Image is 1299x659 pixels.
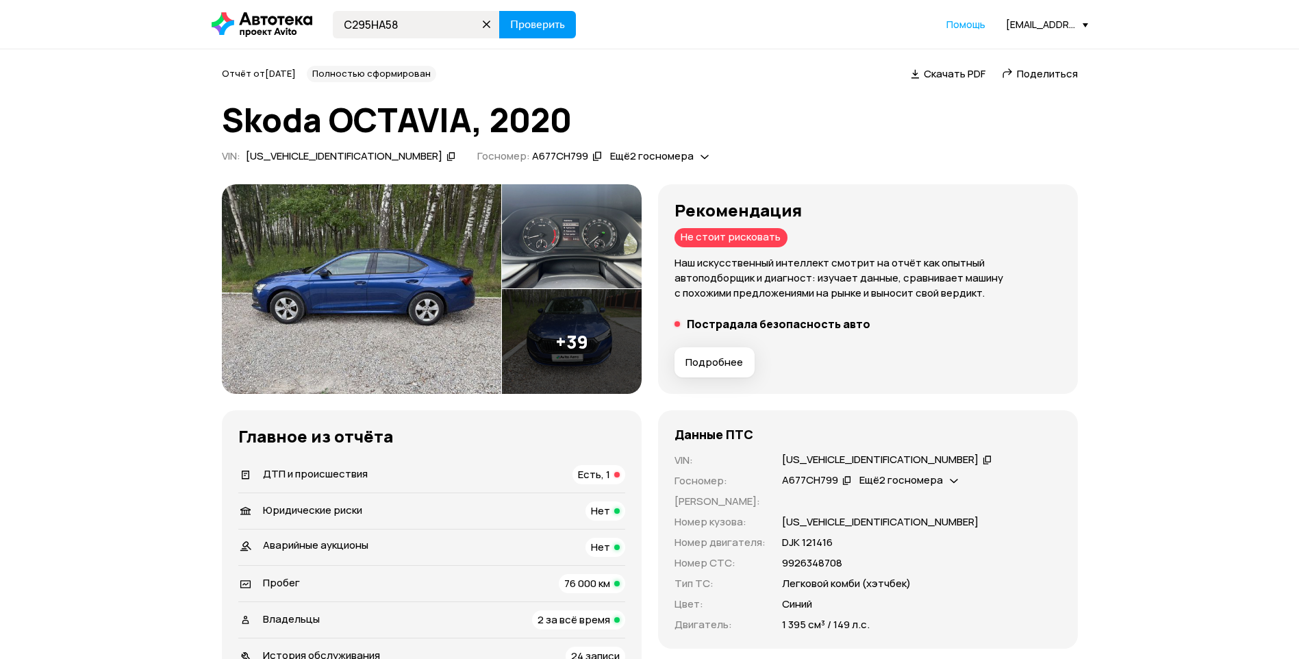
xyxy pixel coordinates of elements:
h3: Рекомендация [674,201,1061,220]
a: Помощь [946,18,985,32]
span: ДТП и происшествия [263,467,368,481]
h3: Главное из отчёта [238,427,625,446]
p: Тип ТС : [674,576,766,591]
div: А677СН799 [782,473,838,488]
div: Полностью сформирован [307,66,436,82]
span: 76 000 км [564,576,610,590]
p: 1 395 см³ / 149 л.с. [782,617,870,632]
span: Поделиться [1017,66,1078,81]
span: Подробнее [685,356,743,369]
h5: Пострадала безопасность авто [687,317,870,331]
div: А677СН799 [532,149,588,164]
p: DJК 121416 [782,535,833,550]
p: Номер двигателя : [674,535,766,550]
button: Проверить [499,11,576,38]
p: [US_VEHICLE_IDENTIFICATION_NUMBER] [782,514,979,530]
p: Синий [782,597,812,612]
span: Скачать PDF [924,66,985,81]
p: Номер кузова : [674,514,766,530]
a: Поделиться [1002,66,1078,81]
div: Не стоит рисковать [674,228,787,247]
span: Проверить [510,19,565,30]
span: Юридические риски [263,503,362,517]
p: [PERSON_NAME] : [674,494,766,509]
span: Нет [591,540,610,554]
span: Пробег [263,575,300,590]
span: Отчёт от [DATE] [222,67,296,79]
a: Скачать PDF [911,66,985,81]
span: Госномер: [477,149,530,163]
p: Госномер : [674,473,766,488]
p: Номер СТС : [674,556,766,571]
span: Нет [591,503,610,518]
div: [US_VEHICLE_IDENTIFICATION_NUMBER] [782,453,979,467]
h4: Данные ПТС [674,427,753,442]
p: Наш искусственный интеллект смотрит на отчёт как опытный автоподборщик и диагност: изучает данные... [674,256,1061,301]
span: Ещё 2 госномера [610,149,694,163]
span: Ещё 2 госномера [859,473,943,487]
p: Легковой комби (хэтчбек) [782,576,911,591]
input: VIN, госномер, номер кузова [333,11,500,38]
p: VIN : [674,453,766,468]
div: [EMAIL_ADDRESS][DOMAIN_NAME] [1006,18,1088,31]
span: VIN : [222,149,240,163]
div: [US_VEHICLE_IDENTIFICATION_NUMBER] [246,149,442,164]
button: Подробнее [674,347,755,377]
span: Владельцы [263,612,320,626]
span: Аварийные аукционы [263,538,368,552]
h1: Skoda OCTAVIA, 2020 [222,101,1078,138]
p: Двигатель : [674,617,766,632]
p: 9926348708 [782,556,842,571]
span: Есть, 1 [578,467,610,482]
span: 2 за всё время [538,612,610,627]
p: Цвет : [674,597,766,612]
